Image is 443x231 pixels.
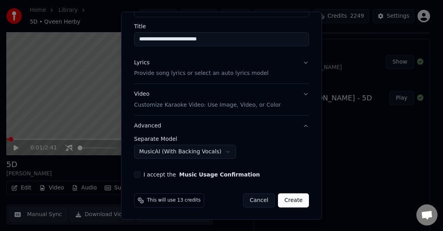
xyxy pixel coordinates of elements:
[143,172,260,177] label: I accept the
[134,116,309,136] button: Advanced
[134,90,281,109] div: Video
[134,136,309,142] label: Separate Model
[278,193,309,207] button: Create
[134,52,309,84] button: LyricsProvide song lyrics or select an auto lyrics model
[134,84,309,115] button: VideoCustomize Karaoke Video: Use Image, Video, or Color
[179,172,260,177] button: I accept the
[134,58,149,66] div: Lyrics
[134,69,269,77] p: Provide song lyrics or select an auto lyrics model
[134,101,281,109] p: Customize Karaoke Video: Use Image, Video, or Color
[243,193,275,207] button: Cancel
[147,197,201,204] span: This will use 13 credits
[134,23,309,29] label: Title
[134,136,309,165] div: Advanced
